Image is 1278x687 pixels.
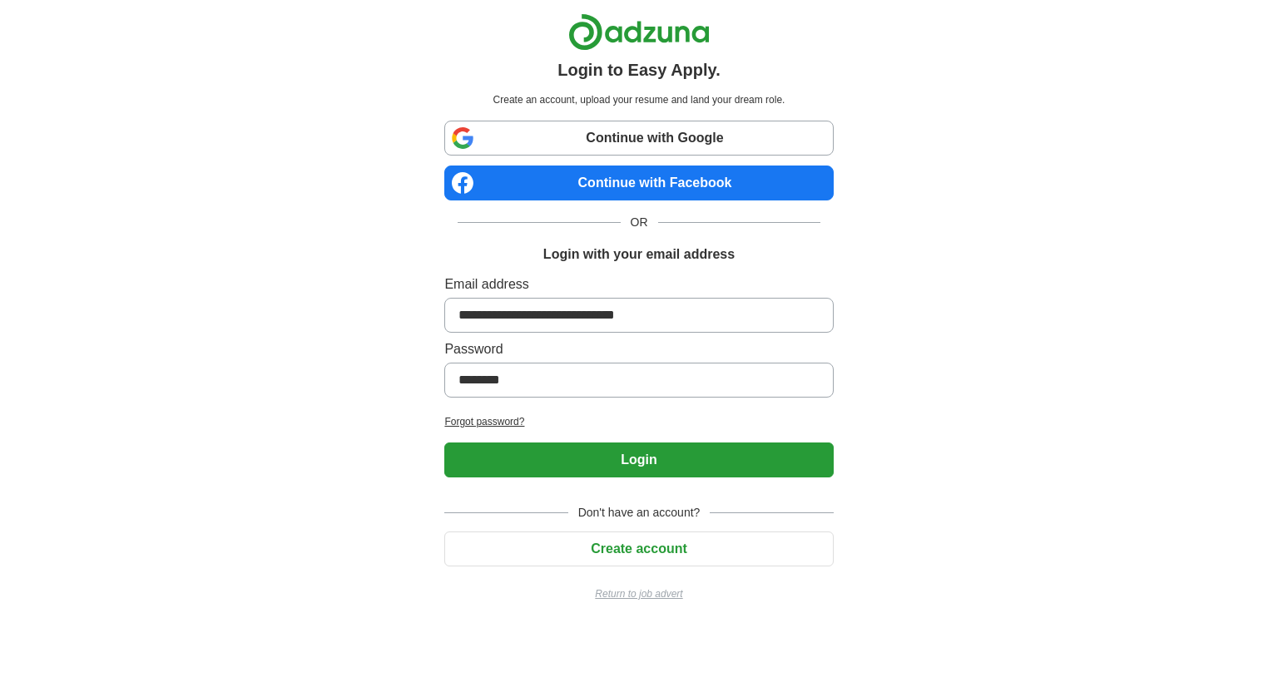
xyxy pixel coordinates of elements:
button: Create account [444,531,833,566]
img: Adzuna logo [568,13,710,51]
span: OR [621,214,658,231]
a: Return to job advert [444,586,833,601]
h1: Login to Easy Apply. [557,57,721,82]
a: Forgot password? [444,414,833,429]
a: Continue with Facebook [444,166,833,200]
span: Don't have an account? [568,504,711,521]
h1: Login with your email address [543,245,735,264]
label: Password [444,339,833,359]
label: Email address [444,274,833,294]
p: Create an account, upload your resume and land your dream role. [448,92,830,107]
button: Login [444,442,833,477]
a: Create account [444,541,833,556]
a: Continue with Google [444,121,833,156]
